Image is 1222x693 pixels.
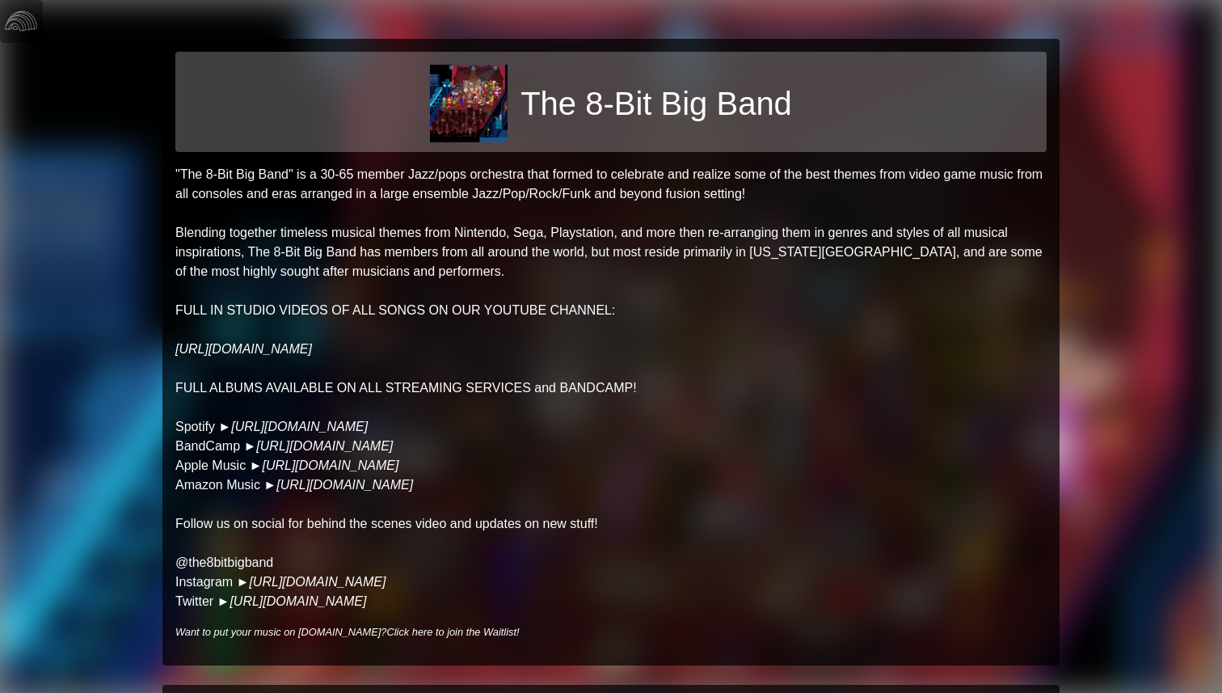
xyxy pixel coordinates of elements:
[430,65,508,142] img: e6d8060a528fcde070d45fac979d56b2272a502a42812dc961a4338b1969284f.jpg
[249,575,386,589] a: [URL][DOMAIN_NAME]
[175,165,1047,611] p: "The 8-Bit Big Band" is a 30-65 member Jazz/pops orchestra that formed to celebrate and realize s...
[520,84,792,123] h1: The 8-Bit Big Band
[230,594,366,608] a: [URL][DOMAIN_NAME]
[5,5,37,37] img: logo-white-4c48a5e4bebecaebe01ca5a9d34031cfd3d4ef9ae749242e8c4bf12ef99f53e8.png
[231,420,368,433] a: [URL][DOMAIN_NAME]
[262,458,398,472] a: [URL][DOMAIN_NAME]
[175,626,520,638] i: Want to put your music on [DOMAIN_NAME]?
[276,478,413,492] a: [URL][DOMAIN_NAME]
[256,439,393,453] a: [URL][DOMAIN_NAME]
[386,626,519,638] a: Click here to join the Waitlist!
[175,342,312,356] a: [URL][DOMAIN_NAME]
